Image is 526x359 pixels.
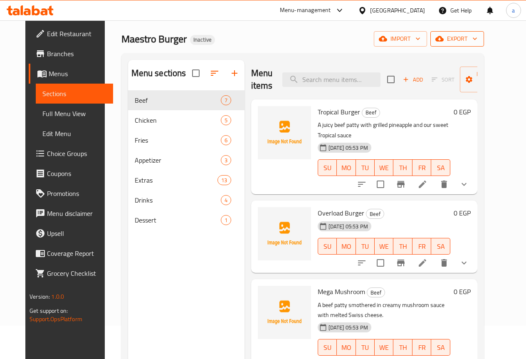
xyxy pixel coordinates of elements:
span: SA [435,342,447,354]
button: Add section [225,63,244,83]
span: [DATE] 05:53 PM [325,223,371,230]
span: Dessert [135,215,221,225]
span: 5 [221,116,231,124]
div: Fries6 [128,130,244,150]
a: Edit menu item [417,258,427,268]
span: 3 [221,156,231,164]
span: Mega Mushroom [318,285,365,298]
div: Appetizer [135,155,221,165]
button: SA [431,159,450,176]
a: Sections [36,84,113,104]
button: TU [356,238,375,255]
button: TH [393,339,412,356]
span: Coupons [47,168,106,178]
span: SU [321,162,333,174]
span: SA [435,240,447,253]
button: FR [412,339,431,356]
span: FR [416,342,428,354]
div: Chicken [135,115,221,125]
span: [DATE] 05:53 PM [325,324,371,332]
button: TH [393,238,412,255]
button: export [430,31,484,47]
span: WE [378,240,390,253]
button: show more [454,174,474,194]
img: Overload Burger [258,207,311,260]
span: Inactive [190,36,215,43]
div: Menu-management [280,5,331,15]
span: Version: [30,291,50,302]
span: TU [359,162,371,174]
span: Add [402,75,424,84]
div: items [221,115,231,125]
button: Branch-specific-item [391,174,411,194]
div: Beef [367,287,385,297]
span: Manage items [467,69,509,90]
span: Menu disclaimer [47,208,106,218]
span: 4 [221,196,231,204]
p: A beef patty smothered in creamy mushroom sauce with melted Swiss cheese. [318,300,450,321]
span: 6 [221,136,231,144]
span: Choice Groups [47,149,106,158]
span: TU [359,240,371,253]
a: Edit Menu [36,124,113,144]
a: Branches [29,44,113,64]
span: Drinks [135,195,221,205]
span: Fries [135,135,221,145]
span: Edit Restaurant [47,29,106,39]
a: Menu disclaimer [29,203,113,223]
button: TU [356,159,375,176]
span: import [380,34,420,44]
span: WE [378,342,390,354]
button: delete [434,253,454,273]
button: WE [375,339,393,356]
div: Beef [366,209,384,219]
a: Grocery Checklist [29,263,113,283]
button: TH [393,159,412,176]
button: SA [431,339,450,356]
span: MO [340,162,352,174]
h6: 0 EGP [454,286,471,297]
button: TU [356,339,375,356]
span: TH [397,162,409,174]
button: sort-choices [352,253,372,273]
span: 1 [221,216,231,224]
a: Full Menu View [36,104,113,124]
span: Select section [382,71,400,88]
span: WE [378,162,390,174]
h6: 0 EGP [454,106,471,118]
button: SA [431,238,450,255]
div: items [221,215,231,225]
div: [GEOGRAPHIC_DATA] [370,6,425,15]
span: Select all sections [187,64,205,82]
button: SU [318,238,337,255]
span: Add item [400,73,426,86]
svg: Show Choices [459,258,469,268]
h2: Menu items [251,67,273,92]
button: FR [412,159,431,176]
div: Beef [362,108,380,118]
div: items [221,195,231,205]
span: Edit Menu [42,129,106,139]
span: export [437,34,477,44]
div: Dessert1 [128,210,244,230]
span: 7 [221,97,231,104]
span: Sort sections [205,63,225,83]
button: Manage items [460,67,516,92]
span: 1.0.0 [51,291,64,302]
span: Maestro Burger [121,30,187,48]
button: FR [412,238,431,255]
span: Promotions [47,188,106,198]
span: Sections [42,89,106,99]
span: Branches [47,49,106,59]
a: Coverage Report [29,243,113,263]
a: Choice Groups [29,144,113,163]
button: sort-choices [352,174,372,194]
div: Inactive [190,35,215,45]
span: Overload Burger [318,207,364,219]
h6: 0 EGP [454,207,471,219]
button: MO [337,339,356,356]
span: TU [359,342,371,354]
button: Branch-specific-item [391,253,411,273]
div: Drinks4 [128,190,244,210]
